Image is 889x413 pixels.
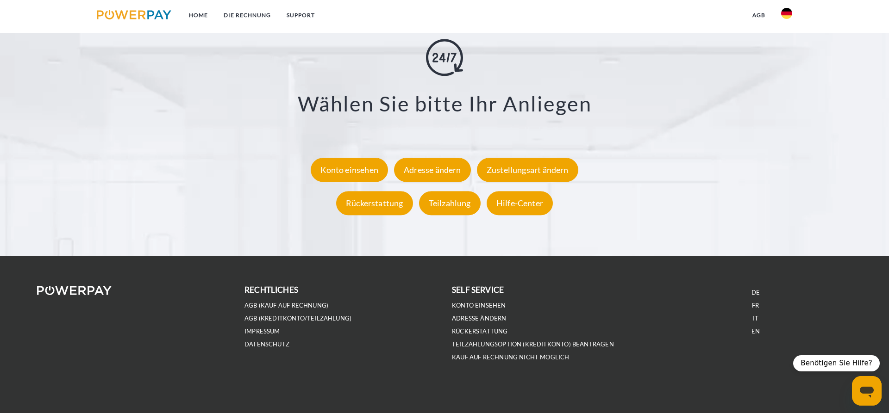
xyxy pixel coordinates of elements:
a: Kauf auf Rechnung nicht möglich [452,353,570,361]
img: de [781,8,792,19]
a: EN [751,327,760,335]
a: Teilzahlung [417,198,483,208]
iframe: Schaltfläche zum Öffnen des Messaging-Fensters; Konversation läuft [852,376,882,406]
a: FR [752,302,759,309]
img: logo-powerpay-white.svg [37,286,112,295]
a: Rückerstattung [452,327,508,335]
div: Benötigen Sie Hilfe? [793,355,880,371]
a: IMPRESSUM [244,327,280,335]
a: Konto einsehen [308,165,390,175]
a: IT [753,314,758,322]
a: Konto einsehen [452,302,506,309]
a: Teilzahlungsoption (KREDITKONTO) beantragen [452,340,614,348]
img: online-shopping.svg [426,39,463,76]
a: Home [181,7,216,24]
a: Adresse ändern [392,165,473,175]
a: DIE RECHNUNG [216,7,279,24]
a: Zustellungsart ändern [475,165,581,175]
div: Hilfe-Center [487,191,553,215]
a: DE [751,289,760,296]
a: SUPPORT [279,7,323,24]
div: Teilzahlung [419,191,481,215]
b: self service [452,285,504,295]
div: Konto einsehen [311,158,388,182]
a: DATENSCHUTZ [244,340,289,348]
div: Zustellungsart ändern [477,158,578,182]
b: rechtliches [244,285,298,295]
a: Hilfe-Center [484,198,555,208]
div: Rückerstattung [336,191,413,215]
a: Adresse ändern [452,314,507,322]
a: AGB (Kauf auf Rechnung) [244,302,328,309]
img: logo-powerpay.svg [97,10,171,19]
div: Adresse ändern [394,158,471,182]
a: agb [745,7,773,24]
a: Rückerstattung [334,198,415,208]
h3: Wählen Sie bitte Ihr Anliegen [56,91,833,117]
a: AGB (Kreditkonto/Teilzahlung) [244,314,351,322]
